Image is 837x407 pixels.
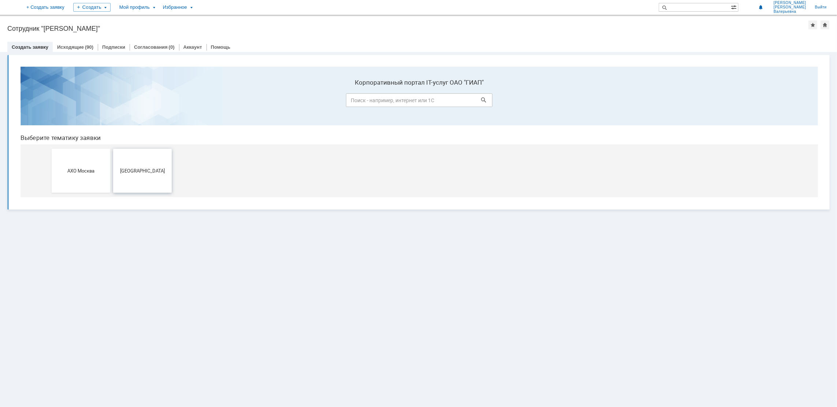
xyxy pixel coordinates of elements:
[821,21,829,29] div: Сделать домашней страницей
[6,73,803,81] header: Выберите тематику заявки
[774,1,806,5] span: [PERSON_NAME]
[169,44,175,50] div: (0)
[331,18,478,25] label: Корпоративный портал IT-услуг ОАО "ГИАП"
[102,44,125,50] a: Подписки
[7,25,808,32] div: Сотрудник "[PERSON_NAME]"
[98,88,157,132] button: [GEOGRAPHIC_DATA]
[808,21,817,29] div: Добавить в избранное
[731,3,738,10] span: Расширенный поиск
[774,5,806,10] span: [PERSON_NAME]
[85,44,93,50] div: (90)
[57,44,84,50] a: Исходящие
[37,88,96,132] button: АХО Москва
[134,44,168,50] a: Согласования
[101,107,155,112] span: [GEOGRAPHIC_DATA]
[183,44,202,50] a: Аккаунт
[774,10,806,14] span: Валерьевна
[331,33,478,46] input: Поиск - например, интернет или 1С
[73,3,111,12] div: Создать
[12,44,48,50] a: Создать заявку
[211,44,230,50] a: Помощь
[39,107,93,112] span: АХО Москва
